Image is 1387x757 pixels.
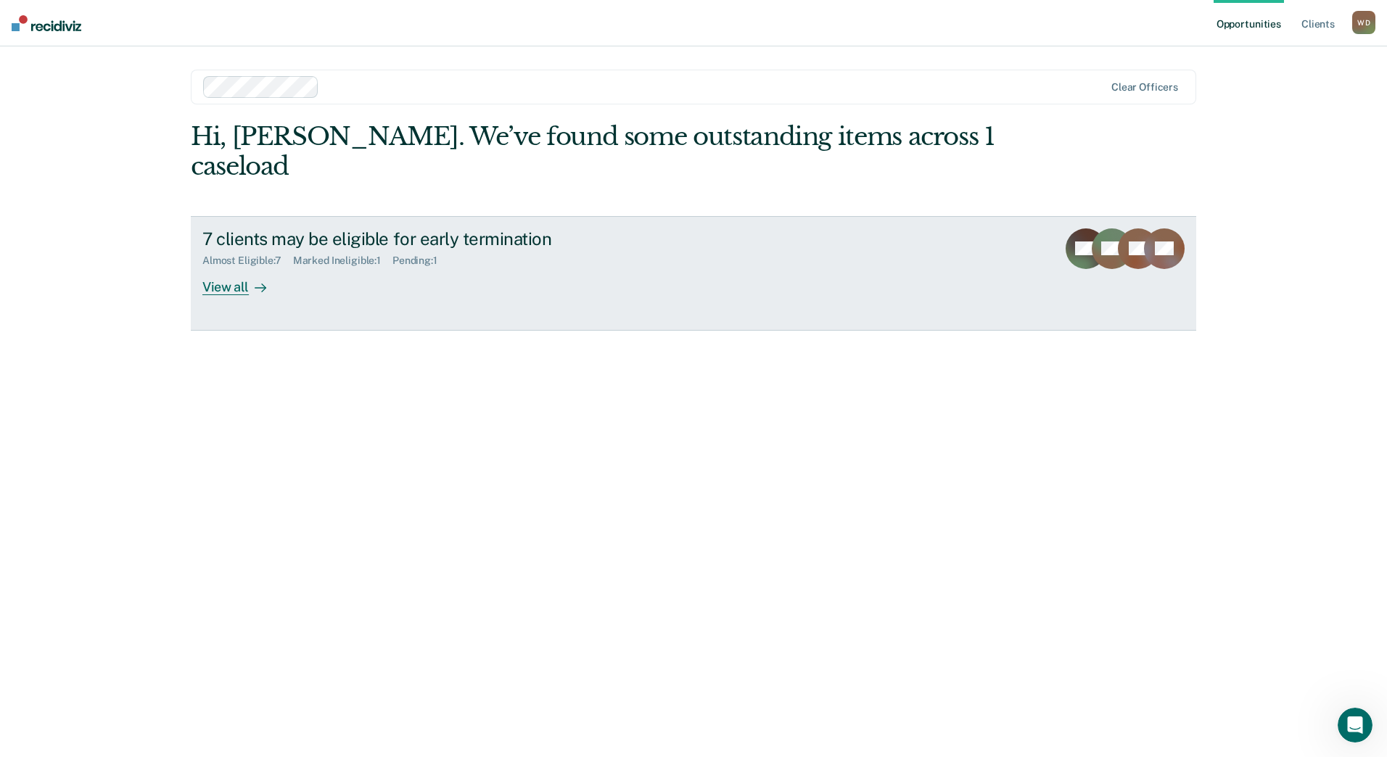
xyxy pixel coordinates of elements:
[392,255,449,267] div: Pending : 1
[1352,11,1375,34] button: WD
[12,15,81,31] img: Recidiviz
[1111,81,1178,94] div: Clear officers
[1352,11,1375,34] div: W D
[191,122,995,181] div: Hi, [PERSON_NAME]. We’ve found some outstanding items across 1 caseload
[191,216,1196,331] a: 7 clients may be eligible for early terminationAlmost Eligible:7Marked Ineligible:1Pending:1View all
[293,255,392,267] div: Marked Ineligible : 1
[202,255,293,267] div: Almost Eligible : 7
[202,267,284,295] div: View all
[1338,708,1372,742] iframe: Intercom live chat
[202,228,712,249] div: 7 clients may be eligible for early termination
